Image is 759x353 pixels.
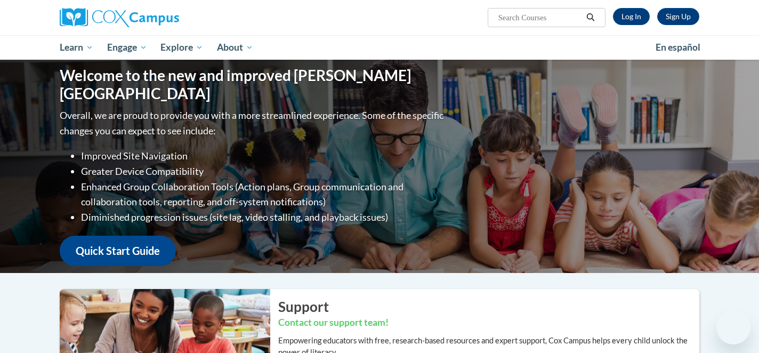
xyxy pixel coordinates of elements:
div: Main menu [44,35,715,60]
a: About [210,35,260,60]
a: Learn [53,35,100,60]
span: Explore [160,41,203,54]
a: Cox Campus [60,8,262,27]
li: Improved Site Navigation [81,148,446,164]
h2: Support [278,297,699,316]
h3: Contact our support team! [278,316,699,330]
img: Cox Campus [60,8,179,27]
iframe: Button to launch messaging window [716,310,750,344]
span: About [217,41,253,54]
input: Search Courses [497,11,583,24]
a: Engage [100,35,154,60]
p: Overall, we are proud to provide you with a more streamlined experience. Some of the specific cha... [60,108,446,139]
span: Learn [60,41,93,54]
li: Diminished progression issues (site lag, video stalling, and playback issues) [81,210,446,225]
a: Quick Start Guide [60,236,176,266]
a: Register [657,8,699,25]
a: Log In [613,8,650,25]
span: En español [656,42,700,53]
a: En español [649,36,707,59]
a: Explore [154,35,210,60]
li: Greater Device Compatibility [81,164,446,179]
li: Enhanced Group Collaboration Tools (Action plans, Group communication and collaboration tools, re... [81,179,446,210]
button: Search [583,11,599,24]
span: Engage [107,41,147,54]
h1: Welcome to the new and improved [PERSON_NAME][GEOGRAPHIC_DATA] [60,67,446,102]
